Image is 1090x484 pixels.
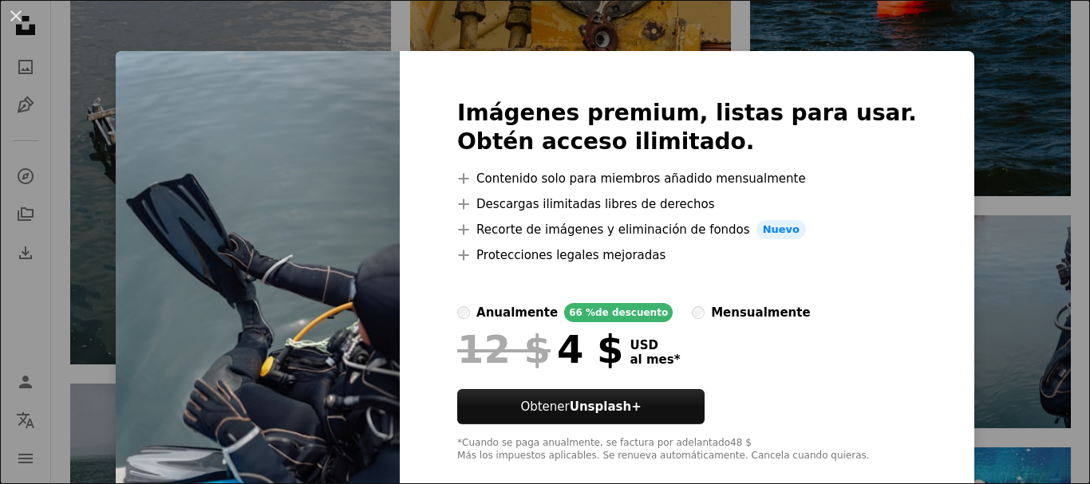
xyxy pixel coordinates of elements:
div: 66 % de descuento [564,303,673,322]
span: 12 $ [457,329,551,370]
span: Nuevo [756,220,806,239]
li: Protecciones legales mejoradas [457,246,917,265]
h2: Imágenes premium, listas para usar. Obtén acceso ilimitado. [457,99,917,156]
li: Recorte de imágenes y eliminación de fondos [457,220,917,239]
li: Descargas ilimitadas libres de derechos [457,195,917,214]
div: mensualmente [711,303,810,322]
strong: Unsplash+ [570,399,642,414]
span: al mes * [630,352,680,367]
li: Contenido solo para miembros añadido mensualmente [457,169,917,188]
div: *Cuando se paga anualmente, se factura por adelantado 48 $ Más los impuestos aplicables. Se renue... [457,437,917,462]
div: 4 $ [457,329,623,370]
span: USD [630,338,680,352]
button: ObtenerUnsplash+ [457,389,705,424]
input: anualmente66 %de descuento [457,306,470,319]
input: mensualmente [692,306,705,319]
div: anualmente [476,303,558,322]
